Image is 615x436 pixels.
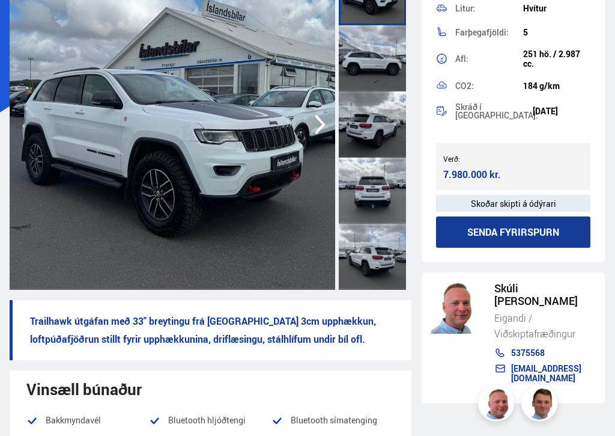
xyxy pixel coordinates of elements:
[443,167,509,183] div: 7.980.000 kr.
[26,414,149,428] li: Bakkmyndavél
[149,414,271,428] li: Bluetooth hljóðtengi
[26,381,395,399] div: Vinsæll búnaður
[455,4,523,13] div: Litur:
[271,414,394,428] li: Bluetooth símatenging
[523,387,559,423] img: FbJEzSuNWCJXmdc-.webp
[480,387,516,423] img: siFngHWaQ9KaOqBr.png
[436,216,591,248] button: Senda fyrirspurn
[494,364,596,383] a: [EMAIL_ADDRESS][DOMAIN_NAME]
[443,155,514,163] div: Verð:
[10,301,411,361] p: Trailhawk útgáfan með 33" breytingu frá [GEOGRAPHIC_DATA] 3cm upphækkun, loftpúðafjöðrun stillt f...
[431,282,482,334] img: siFngHWaQ9KaOqBr.png
[533,106,591,116] div: [DATE]
[523,49,591,69] div: 251 hö. / 2.987 cc.
[523,81,591,91] div: 184 g/km
[523,28,591,37] div: 5
[494,310,596,342] div: Eigandi / Viðskiptafræðingur
[494,348,596,358] a: 5375568
[523,4,591,13] div: Hvítur
[10,5,46,41] button: Opna LiveChat spjallviðmót
[455,82,523,90] div: CO2:
[494,282,596,307] div: Skúli [PERSON_NAME]
[436,195,591,212] div: Skoðar skipti á ódýrari
[455,55,523,63] div: Afl:
[455,103,533,120] div: Skráð í [GEOGRAPHIC_DATA]:
[455,28,523,37] div: Farþegafjöldi:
